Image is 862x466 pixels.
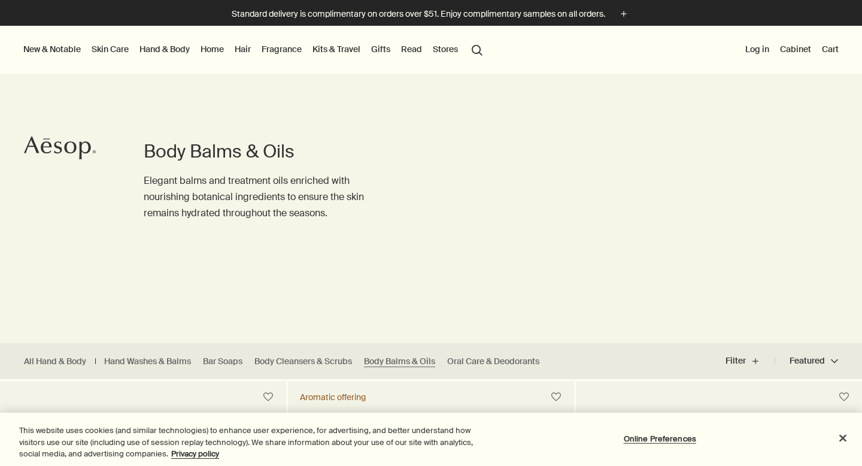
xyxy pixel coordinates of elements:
a: Body Cleansers & Scrubs [254,356,352,367]
button: Online Preferences, Opens the preference center dialog [623,426,697,450]
button: Standard delivery is complimentary on orders over $51. Enjoy complimentary samples on all orders. [232,7,630,21]
a: Aesop [21,133,99,166]
a: Hand Washes & Balms [104,356,191,367]
nav: primary [21,26,488,74]
a: Body Balms & Oils [364,356,435,367]
svg: Aesop [24,136,96,160]
button: Log in [743,41,772,57]
a: Gifts [369,41,393,57]
button: Save to cabinet [545,386,567,408]
a: Read [399,41,424,57]
nav: supplementary [743,26,841,74]
button: Save to cabinet [257,386,279,408]
div: Aromatic offering [300,392,366,403]
a: Home [198,41,226,57]
a: Hand & Body [137,41,192,57]
p: Elegant balms and treatment oils enriched with nourishing botanical ingredients to ensure the ski... [144,173,383,222]
h1: Body Balms & Oils [144,140,383,164]
button: Stores [430,41,460,57]
button: Open search [466,38,488,60]
a: All Hand & Body [24,356,86,367]
button: Close [830,425,856,451]
a: Cabinet [778,41,814,57]
a: Oral Care & Deodorants [447,356,539,367]
a: More information about your privacy, opens in a new tab [171,449,219,459]
div: This website uses cookies (and similar technologies) to enhance user experience, for advertising,... [19,425,474,460]
a: Kits & Travel [310,41,363,57]
a: Hair [232,41,253,57]
a: Bar Soaps [203,356,242,367]
button: New & Notable [21,41,83,57]
button: Featured [775,347,838,376]
button: Save to cabinet [833,386,855,408]
p: Standard delivery is complimentary on orders over $51. Enjoy complimentary samples on all orders. [232,8,605,20]
button: Cart [819,41,841,57]
a: Fragrance [259,41,304,57]
a: Skin Care [89,41,131,57]
button: Filter [726,347,775,376]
